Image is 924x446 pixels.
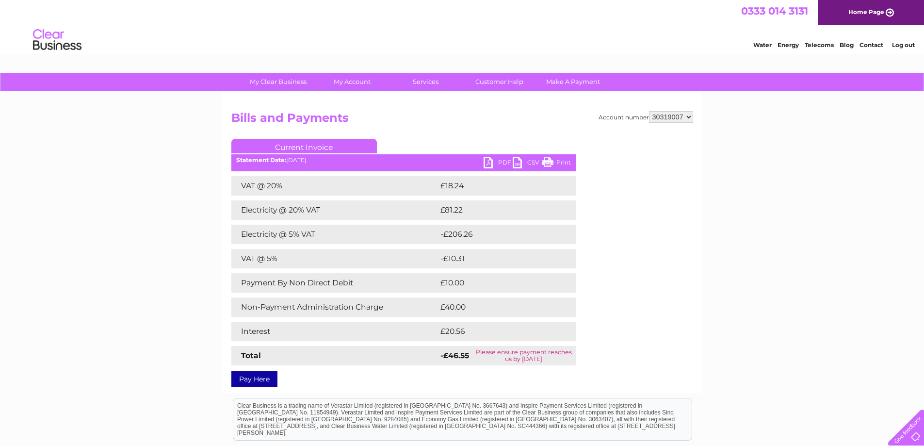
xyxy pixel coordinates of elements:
a: Telecoms [805,41,834,49]
td: £18.24 [438,176,555,196]
td: VAT @ 20% [231,176,438,196]
div: Clear Business is a trading name of Verastar Limited (registered in [GEOGRAPHIC_DATA] No. 3667643... [233,5,692,47]
a: Services [386,73,466,91]
td: Non-Payment Administration Charge [231,297,438,317]
td: £81.22 [438,200,555,220]
strong: -£46.55 [440,351,469,360]
a: Customer Help [459,73,539,91]
td: £20.56 [438,322,556,341]
a: My Clear Business [238,73,318,91]
a: Blog [840,41,854,49]
a: CSV [513,157,542,171]
b: Statement Date: [236,156,286,164]
img: logo.png [32,25,82,55]
td: -£206.26 [438,225,560,244]
a: Contact [859,41,883,49]
a: 0333 014 3131 [741,5,808,17]
td: Please ensure payment reaches us by [DATE] [472,346,575,365]
td: Electricity @ 20% VAT [231,200,438,220]
a: Pay Here [231,371,277,387]
td: Payment By Non Direct Debit [231,273,438,293]
td: Interest [231,322,438,341]
a: Current Invoice [231,139,377,153]
a: Water [753,41,772,49]
a: My Account [312,73,392,91]
td: VAT @ 5% [231,249,438,268]
td: -£10.31 [438,249,556,268]
h2: Bills and Payments [231,111,693,130]
td: £10.00 [438,273,556,293]
a: Print [542,157,571,171]
a: PDF [484,157,513,171]
a: Energy [778,41,799,49]
div: [DATE] [231,157,576,164]
strong: Total [241,351,261,360]
div: Account number [599,111,693,123]
td: Electricity @ 5% VAT [231,225,438,244]
a: Log out [892,41,915,49]
a: Make A Payment [533,73,613,91]
td: £40.00 [438,297,557,317]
